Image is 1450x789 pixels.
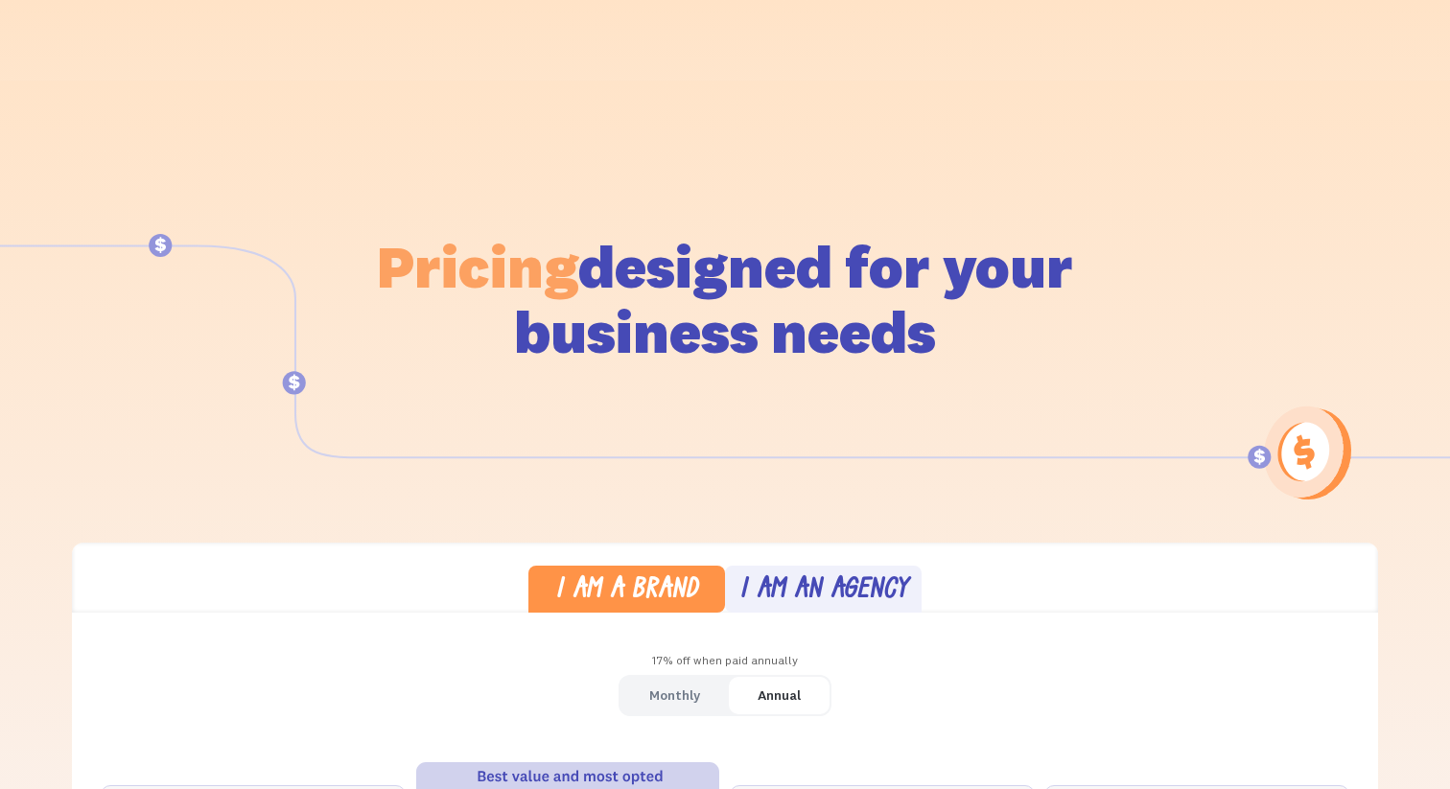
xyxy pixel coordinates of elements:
[758,682,801,709] div: Annual
[72,647,1378,675] div: 17% off when paid annually
[739,577,908,605] div: I am an agency
[555,577,698,605] div: I am a brand
[649,682,700,709] div: Monthly
[377,229,578,303] span: Pricing
[376,234,1074,364] h1: designed for your business needs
